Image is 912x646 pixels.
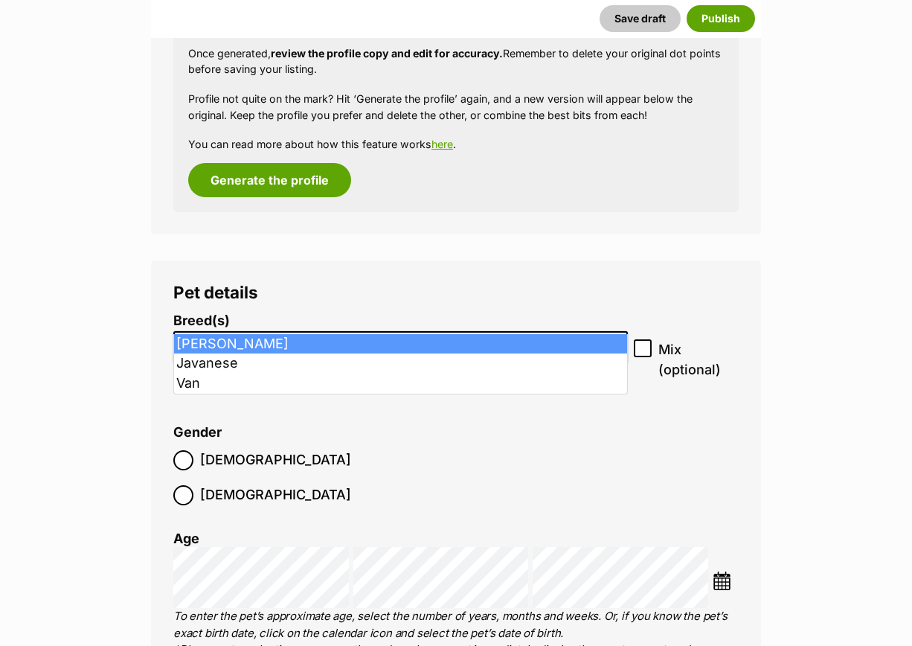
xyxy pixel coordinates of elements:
[188,45,724,77] p: Once generated, Remember to delete your original dot points before saving your listing.
[173,313,628,329] label: Breed(s)
[173,531,199,546] label: Age
[687,5,755,32] button: Publish
[188,136,724,152] p: You can read more about how this feature works .
[173,282,258,302] span: Pet details
[173,425,222,441] label: Gender
[200,485,351,505] span: [DEMOGRAPHIC_DATA]
[431,138,453,150] a: here
[174,374,627,394] li: Van
[174,334,627,354] li: [PERSON_NAME]
[173,313,628,406] li: Breed display preview
[174,354,627,374] li: Javanese
[200,450,351,470] span: [DEMOGRAPHIC_DATA]
[713,572,731,590] img: ...
[600,5,681,32] button: Save draft
[188,163,351,197] button: Generate the profile
[188,91,724,123] p: Profile not quite on the mark? Hit ‘Generate the profile’ again, and a new version will appear be...
[658,339,739,380] span: Mix (optional)
[271,47,503,60] strong: review the profile copy and edit for accuracy.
